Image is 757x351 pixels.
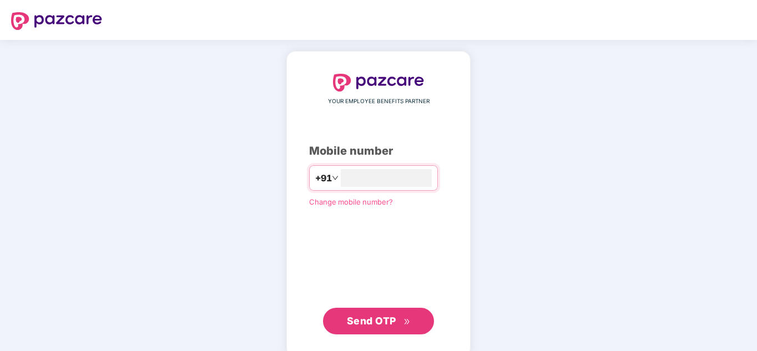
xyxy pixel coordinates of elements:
img: logo [11,12,102,30]
img: logo [333,74,424,91]
div: Mobile number [309,143,448,160]
span: down [332,175,339,181]
span: Send OTP [347,315,396,327]
span: double-right [403,318,411,325]
a: Change mobile number? [309,197,393,206]
span: YOUR EMPLOYEE BENEFITS PARTNER [328,97,430,106]
span: +91 [315,171,332,185]
button: Send OTPdouble-right [323,308,434,334]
